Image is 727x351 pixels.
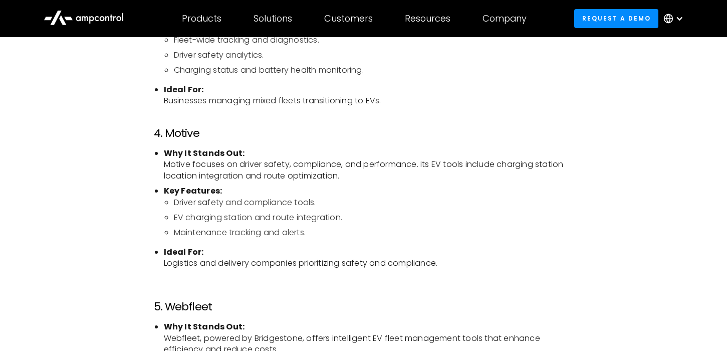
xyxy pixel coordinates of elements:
div: Customers [324,13,373,24]
div: Company [482,13,527,24]
li: Maintenance tracking and alerts. [174,227,574,238]
strong: Why It Stands Out: [164,147,245,159]
div: Solutions [254,13,292,24]
li: EV charging station and route integration. [174,212,574,223]
li: Fleet-wide tracking and diagnostics. [174,35,574,46]
li: Motive focuses on driver safety, compliance, and performance. Its EV tools include charging stati... [164,148,574,182]
div: Products [182,13,221,24]
a: Request a demo [574,9,658,28]
strong: Key Features: [164,185,222,197]
h3: 5. Webfleet [154,300,574,313]
div: Resources [405,13,450,24]
li: Driver safety analytics. [174,50,574,61]
li: Logistics and delivery companies prioritizing safety and compliance. [164,247,574,280]
strong: Ideal For: [164,84,204,95]
strong: Ideal For: [164,246,204,258]
li: Charging status and battery health monitoring. [174,65,574,76]
li: Driver safety and compliance tools. [174,197,574,208]
h3: 4. Motive [154,127,574,140]
li: Businesses managing mixed fleets transitioning to EVs. [164,84,574,107]
strong: Why It Stands Out: [164,321,245,332]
